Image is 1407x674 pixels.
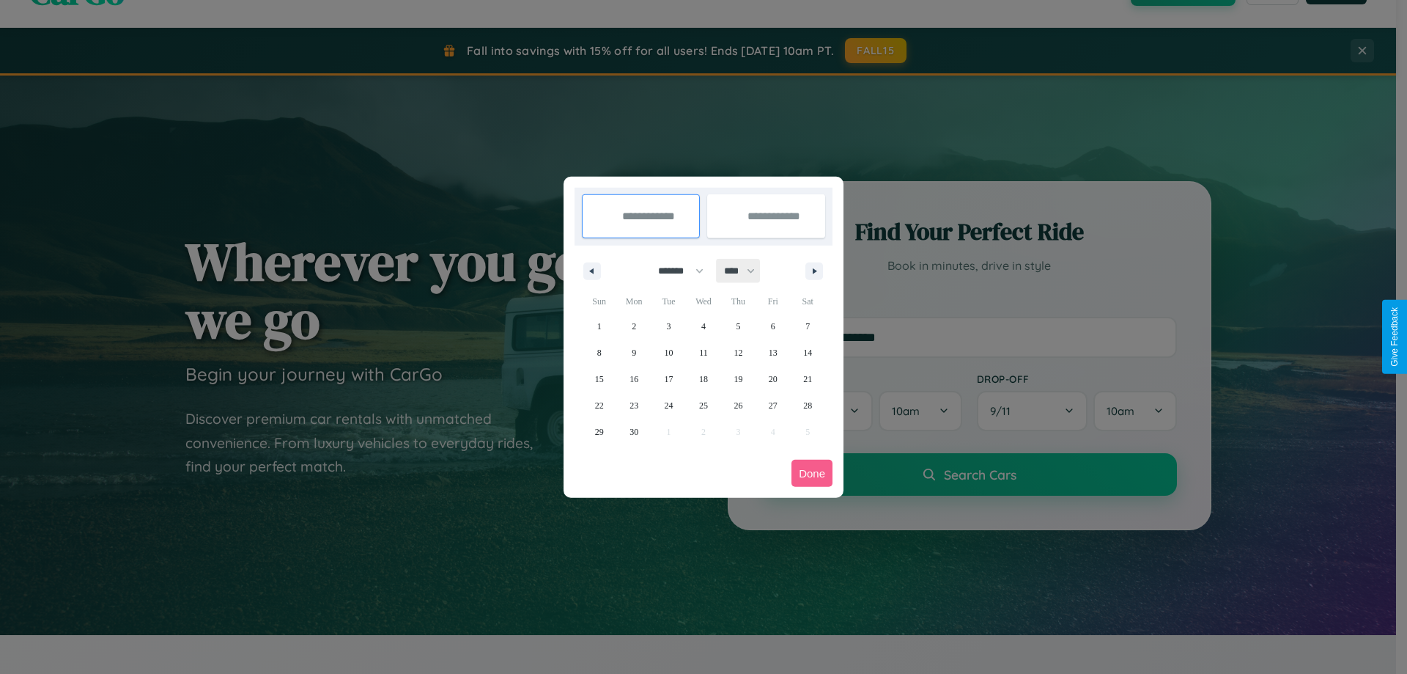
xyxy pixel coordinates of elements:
span: 24 [665,392,673,419]
span: 2 [632,313,636,340]
button: 14 [791,340,825,366]
span: 13 [769,340,778,366]
button: 17 [651,366,686,392]
span: 19 [734,366,742,392]
button: 1 [582,313,616,340]
span: 27 [769,392,778,419]
button: 22 [582,392,616,419]
button: 11 [686,340,720,366]
button: 19 [721,366,756,392]
span: Sat [791,290,825,313]
button: 28 [791,392,825,419]
button: 10 [651,340,686,366]
button: 18 [686,366,720,392]
span: 20 [769,366,778,392]
span: 6 [771,313,775,340]
button: 26 [721,392,756,419]
button: 29 [582,419,616,445]
span: Thu [721,290,756,313]
span: 1 [597,313,602,340]
button: 9 [616,340,651,366]
button: 4 [686,313,720,340]
span: 28 [803,392,812,419]
span: 23 [629,392,638,419]
button: 5 [721,313,756,340]
span: Wed [686,290,720,313]
span: 4 [701,313,706,340]
button: 15 [582,366,616,392]
button: 6 [756,313,790,340]
button: 7 [791,313,825,340]
button: 20 [756,366,790,392]
span: 12 [734,340,742,366]
button: 21 [791,366,825,392]
span: Mon [616,290,651,313]
button: 30 [616,419,651,445]
div: Give Feedback [1389,307,1400,367]
span: 16 [629,366,638,392]
span: 26 [734,392,742,419]
span: Sun [582,290,616,313]
span: Fri [756,290,790,313]
span: 18 [699,366,708,392]
button: 24 [651,392,686,419]
span: 25 [699,392,708,419]
span: 7 [805,313,810,340]
button: Done [791,460,832,487]
button: 16 [616,366,651,392]
span: Tue [651,290,686,313]
span: 22 [595,392,604,419]
button: 8 [582,340,616,366]
span: 17 [665,366,673,392]
span: 9 [632,340,636,366]
button: 12 [721,340,756,366]
span: 29 [595,419,604,445]
button: 27 [756,392,790,419]
span: 30 [629,419,638,445]
button: 2 [616,313,651,340]
span: 5 [736,313,740,340]
span: 14 [803,340,812,366]
span: 15 [595,366,604,392]
span: 11 [699,340,708,366]
button: 25 [686,392,720,419]
button: 13 [756,340,790,366]
button: 3 [651,313,686,340]
span: 8 [597,340,602,366]
button: 23 [616,392,651,419]
span: 21 [803,366,812,392]
span: 3 [667,313,671,340]
span: 10 [665,340,673,366]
